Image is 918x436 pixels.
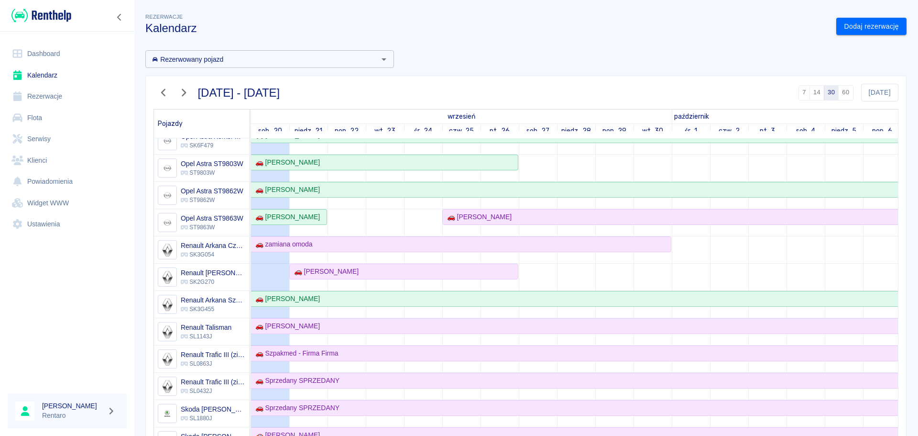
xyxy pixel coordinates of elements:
p: ST9863W [181,223,243,232]
a: 29 września 2025 [600,124,629,138]
button: 7 dni [798,85,810,101]
a: 5 października 2025 [829,124,859,138]
a: Ustawienia [8,213,127,235]
div: 🚗 [PERSON_NAME] [251,157,320,168]
p: Rentaro [42,411,103,421]
img: Image [159,133,175,149]
div: 🚗 [PERSON_NAME] [251,185,320,195]
h6: Renault Arkana Szara [181,295,245,305]
h6: Renault Arkana Morski [181,268,245,278]
p: ST9803W [181,168,243,177]
h6: Renault Trafic III (zielony) [181,377,245,387]
a: 30 września 2025 [640,124,666,138]
img: Image [159,215,175,231]
a: Dodaj rezerwację [836,18,907,35]
a: Klienci [8,150,127,171]
img: Image [159,324,175,340]
div: 🚗 Sprzedany SPRZEDANY [251,403,339,413]
a: Flota [8,107,127,129]
button: 60 dni [838,85,853,101]
a: 20 września 2025 [256,124,284,138]
p: SL0863J [181,359,245,368]
div: 🚗 Szpakmed - Firma Firma [251,348,339,358]
h6: Opel Astra ST9862W [181,186,243,196]
a: Powiadomienia [8,171,127,192]
div: 🚗 [PERSON_NAME] [443,212,512,222]
span: Rezerwacje [145,14,183,20]
h6: Renault Talisman [181,323,231,332]
h3: Kalendarz [145,22,829,35]
a: 3 października 2025 [757,124,778,138]
button: Zwiń nawigację [112,11,127,23]
p: SK2G270 [181,278,245,286]
p: SL0432J [181,387,245,395]
a: Dashboard [8,43,127,65]
a: 6 października 2025 [870,124,895,138]
p: SK3G455 [181,305,245,313]
div: 🚗 zamiana omoda [251,239,313,249]
a: Renthelp logo [8,8,71,23]
a: 1 października 2025 [682,124,699,138]
h6: Renault Trafic III (zielony) [181,350,245,359]
img: Image [159,351,175,367]
a: Kalendarz [8,65,127,86]
a: 27 września 2025 [524,124,552,138]
a: 2 października 2025 [716,124,742,138]
img: Image [159,269,175,285]
a: 25 września 2025 [447,124,477,138]
h3: [DATE] - [DATE] [198,86,280,100]
p: ST9862W [181,196,243,204]
img: Image [159,188,175,203]
a: 23 września 2025 [372,124,398,138]
img: Image [159,297,175,313]
button: 14 dni [809,85,824,101]
div: 🚗 [PERSON_NAME] [251,212,320,222]
a: Widget WWW [8,192,127,214]
p: SK6F479 [181,141,245,150]
input: Wyszukaj i wybierz pojazdy... [148,53,375,65]
button: Otwórz [377,53,391,66]
p: SL1143J [181,332,231,341]
div: 🚗 [PERSON_NAME] [251,321,320,331]
button: 30 dni [824,85,839,101]
p: SK3G054 [181,250,245,259]
a: 22 września 2025 [332,124,361,138]
h6: Opel Astra ST9863W [181,213,243,223]
a: 28 września 2025 [559,124,593,138]
img: Image [159,406,175,422]
a: Serwisy [8,128,127,150]
button: [DATE] [861,84,898,101]
img: Image [159,242,175,258]
h6: [PERSON_NAME] [42,401,103,411]
a: 26 września 2025 [487,124,512,138]
a: 21 września 2025 [292,124,325,138]
img: Image [159,379,175,394]
a: 4 października 2025 [794,124,818,138]
a: 1 października 2025 [672,110,711,123]
img: Renthelp logo [11,8,71,23]
span: Pojazdy [158,120,183,128]
div: 🚗 [PERSON_NAME] [290,267,359,277]
img: Image [159,160,175,176]
a: 20 września 2025 [445,110,478,123]
a: 24 września 2025 [412,124,435,138]
div: 🚗 Sprzedany SPRZEDANY [251,376,339,386]
h6: Skoda Octavia IV Kombi [181,404,245,414]
h6: Opel Astra ST9803W [181,159,243,168]
p: SL1880J [181,414,245,423]
div: 🚗 [PERSON_NAME] [251,294,320,304]
a: Rezerwacje [8,86,127,107]
h6: Renault Arkana Czerwona [181,241,245,250]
